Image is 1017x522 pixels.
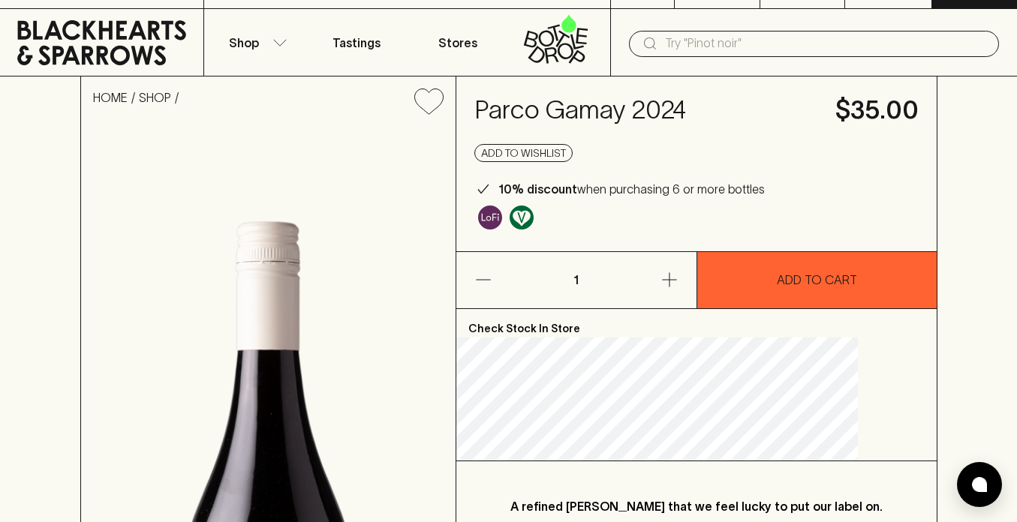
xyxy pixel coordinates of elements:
[229,34,259,52] p: Shop
[408,9,509,76] a: Stores
[558,252,594,308] p: 1
[835,94,919,126] h4: $35.00
[456,309,937,337] p: Check Stock In Store
[305,9,407,76] a: Tastings
[972,477,987,492] img: bubble-icon
[408,82,450,121] button: Add to wishlist
[478,205,502,229] img: Lo-Fi
[332,34,381,52] p: Tastings
[474,94,817,126] h4: Parco Gamay 2024
[474,202,506,233] a: Some may call it natural, others minimum intervention, either way, it’s hands off & maybe even a ...
[504,497,889,515] p: A refined [PERSON_NAME] that we feel lucky to put our label on.
[139,91,171,104] a: SHOP
[438,34,477,52] p: Stores
[93,91,128,104] a: HOME
[506,202,537,233] a: Made without the use of any animal products.
[665,31,987,55] input: Try "Pinot noir"
[697,252,937,308] button: ADD TO CART
[474,144,573,162] button: Add to wishlist
[777,271,857,289] p: ADD TO CART
[204,9,305,76] button: Shop
[498,180,765,198] p: when purchasing 6 or more bottles
[498,182,577,196] b: 10% discount
[510,205,534,229] img: Vegan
